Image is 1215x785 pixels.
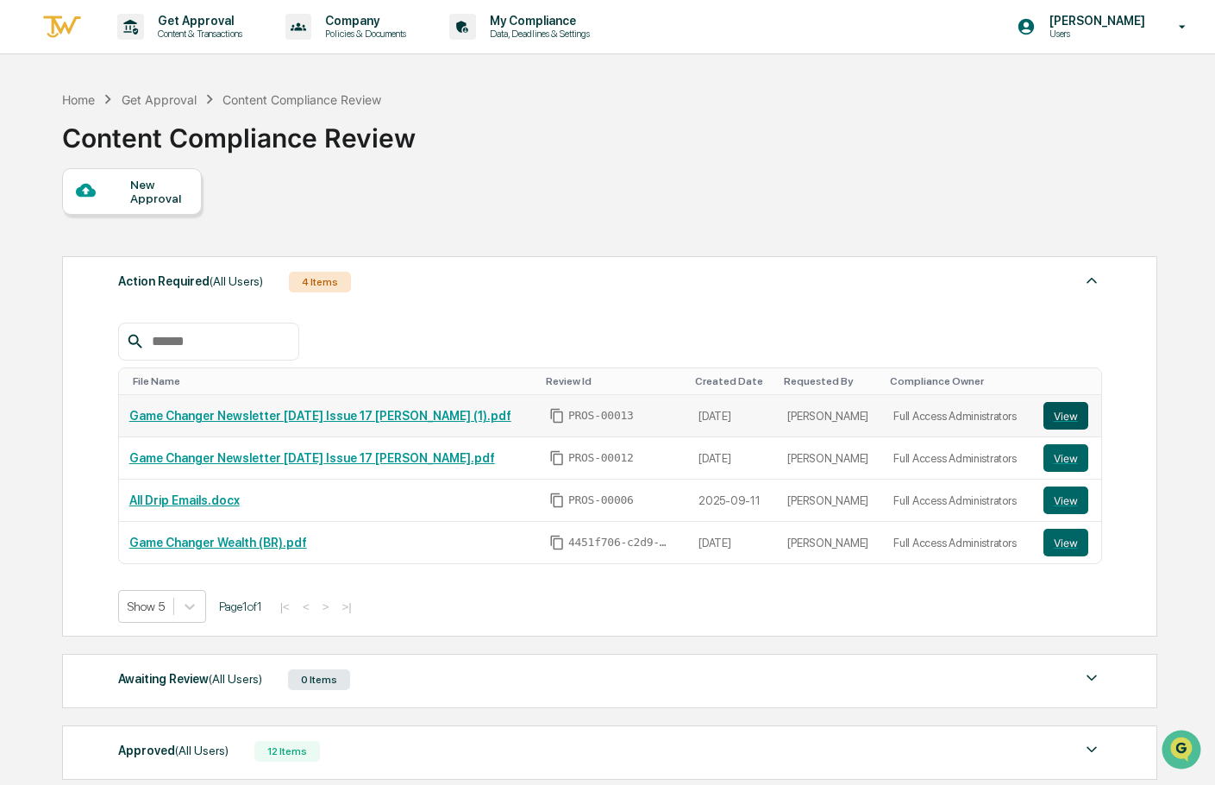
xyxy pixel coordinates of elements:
span: Copy Id [549,535,565,550]
span: 4451f706-c2d9-45a3-942b-fe2e7bf6efaa [568,536,672,549]
td: [PERSON_NAME] [777,437,883,480]
span: Pylon [172,292,209,305]
td: Full Access Administrators [883,480,1032,522]
a: View [1043,402,1091,430]
img: logo [41,13,83,41]
button: >| [337,600,357,614]
td: Full Access Administrators [883,395,1032,437]
p: Company [311,14,415,28]
div: Get Approval [122,92,197,107]
div: Toggle SortBy [695,375,770,387]
a: View [1043,444,1091,472]
span: (All Users) [209,672,262,686]
div: 🔎 [17,252,31,266]
td: 2025-09-11 [688,480,777,522]
td: [PERSON_NAME] [777,395,883,437]
a: Powered byPylon [122,292,209,305]
p: My Compliance [476,14,598,28]
div: Content Compliance Review [62,109,416,154]
span: Preclearance [34,217,111,235]
span: Copy Id [549,493,565,508]
div: 🖐️ [17,219,31,233]
span: PROS-00012 [568,451,634,465]
button: View [1043,402,1088,430]
div: We're available if you need us! [59,149,218,163]
img: caret [1081,668,1102,688]
p: Get Approval [144,14,251,28]
div: Approved [118,739,229,762]
td: [PERSON_NAME] [777,480,883,522]
a: 🔎Data Lookup [10,243,116,274]
div: 4 Items [289,272,351,292]
button: Start new chat [293,137,314,158]
iframe: Open customer support [1160,728,1206,775]
div: Action Required [118,270,263,292]
div: Toggle SortBy [133,375,532,387]
div: Toggle SortBy [784,375,876,387]
div: 12 Items [254,741,320,762]
button: View [1043,487,1088,514]
td: Full Access Administrators [883,437,1032,480]
div: Awaiting Review [118,668,262,690]
td: [DATE] [688,437,777,480]
p: Users [1036,28,1154,40]
a: Game Changer Newsletter [DATE] Issue 17 [PERSON_NAME] (1).pdf [129,409,511,423]
button: < [297,600,315,614]
p: Data, Deadlines & Settings [476,28,598,40]
img: 1746055101610-c473b297-6a78-478c-a979-82029cc54cd1 [17,132,48,163]
span: Attestations [142,217,214,235]
div: 0 Items [288,669,350,690]
p: How can we help? [17,36,314,64]
span: PROS-00013 [568,409,634,423]
td: [DATE] [688,522,777,563]
div: Home [62,92,95,107]
div: Toggle SortBy [1047,375,1094,387]
a: View [1043,529,1091,556]
div: Toggle SortBy [890,375,1025,387]
span: Page 1 of 1 [219,600,262,613]
img: caret [1081,739,1102,760]
img: caret [1081,270,1102,291]
td: Full Access Administrators [883,522,1032,563]
a: Game Changer Newsletter [DATE] Issue 17 [PERSON_NAME].pdf [129,451,495,465]
span: Copy Id [549,408,565,424]
a: All Drip Emails.docx [129,493,240,507]
td: [DATE] [688,395,777,437]
div: 🗄️ [125,219,139,233]
div: Start new chat [59,132,283,149]
a: View [1043,487,1091,514]
span: (All Users) [175,744,229,757]
a: 🗄️Attestations [118,210,221,242]
button: View [1043,529,1088,556]
span: Copy Id [549,450,565,466]
p: [PERSON_NAME] [1036,14,1154,28]
button: |< [275,600,295,614]
div: New Approval [130,178,188,205]
p: Policies & Documents [311,28,415,40]
span: (All Users) [210,274,263,288]
a: Game Changer Wealth (BR).pdf [129,536,307,549]
div: Content Compliance Review [222,92,381,107]
td: [PERSON_NAME] [777,522,883,563]
span: PROS-00006 [568,493,634,507]
button: View [1043,444,1088,472]
div: Toggle SortBy [546,375,681,387]
span: Data Lookup [34,250,109,267]
p: Content & Transactions [144,28,251,40]
button: > [317,600,335,614]
a: 🖐️Preclearance [10,210,118,242]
